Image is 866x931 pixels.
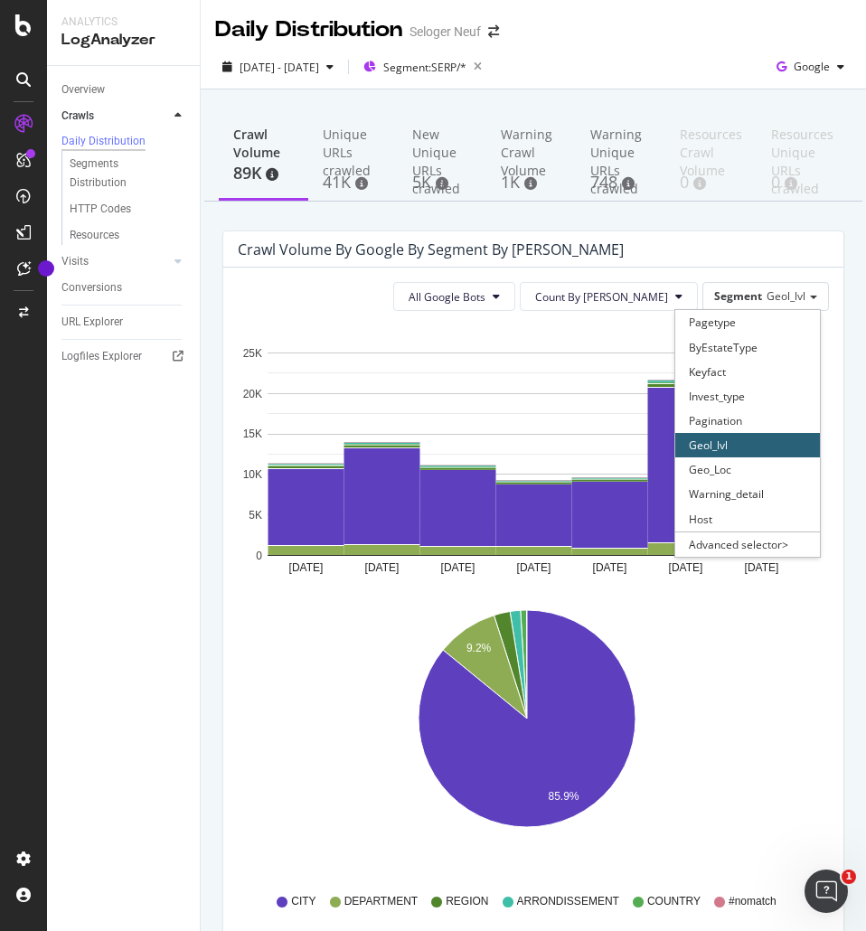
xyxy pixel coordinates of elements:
div: 89K [233,162,294,185]
text: 25K [243,347,262,360]
div: 5K [412,171,473,194]
div: Pagination [675,409,820,433]
text: 85.9% [549,790,579,803]
span: #nomatch [729,894,777,909]
div: Daily Distribution [61,134,146,149]
span: CITY [291,894,315,909]
a: Crawls [61,107,169,126]
div: Unique URLs crawled [323,126,383,171]
text: 0 [256,550,262,562]
text: 15K [243,428,262,441]
text: [DATE] [745,561,779,574]
div: 41K [323,171,383,194]
button: Google [769,52,852,81]
svg: A chart. [238,597,815,868]
div: Warning Crawl Volume [501,126,561,171]
span: Google [794,59,830,74]
span: ARRONDISSEMENT [517,894,619,909]
div: Conversions [61,278,122,297]
div: Logfiles Explorer [61,347,142,366]
a: Resources [70,226,187,245]
text: [DATE] [441,561,475,574]
span: All Google Bots [409,289,485,305]
svg: A chart. [238,325,829,597]
div: Segments Distribution [70,155,170,193]
span: COUNTRY [647,894,701,909]
div: Crawls [61,107,94,126]
div: Host [675,507,820,531]
div: ByEstateType [675,335,820,360]
div: Geo_Loc [675,457,820,482]
div: Resources Unique URLs crawled [771,126,833,171]
div: Warning_detail [675,482,820,506]
button: [DATE] - [DATE] [215,52,341,81]
div: Invest_type [675,384,820,409]
text: 10K [243,468,262,481]
div: Crawl Volume [233,126,294,162]
a: Visits [61,252,169,271]
button: Segment:SERP/* [356,52,489,81]
a: Daily Distribution [61,133,187,151]
a: Logfiles Explorer [61,347,187,366]
a: HTTP Codes [70,200,187,219]
span: REGION [446,894,488,909]
span: 1 [842,870,856,884]
div: 0 [680,171,742,194]
div: Analytics [61,14,185,30]
button: Count By [PERSON_NAME] [520,282,698,311]
div: Overview [61,80,105,99]
text: 5K [249,509,262,522]
div: Visits [61,252,89,271]
text: 9.2% [466,642,492,654]
div: 0 [771,171,833,194]
div: Pagetype [675,310,820,334]
div: Keyfact [675,360,820,384]
span: [DATE] - [DATE] [240,60,319,75]
text: [DATE] [669,561,703,574]
a: Overview [61,80,187,99]
div: Geol_lvl [675,433,820,457]
div: 748 [590,171,651,194]
div: Tooltip anchor [38,260,54,277]
text: [DATE] [593,561,627,574]
div: Daily Distribution [215,14,402,45]
span: Geol_lvl [767,288,805,304]
div: LogAnalyzer [61,30,185,51]
div: New Unique URLs crawled [412,126,473,171]
div: Crawl Volume by google by Segment by [PERSON_NAME] [238,240,624,259]
span: Count By Day [535,289,668,305]
a: Conversions [61,278,187,297]
div: URL Explorer [61,313,123,332]
a: Segments Distribution [70,155,187,193]
button: All Google Bots [393,282,515,311]
text: [DATE] [365,561,400,574]
div: Seloger Neuf [409,23,481,41]
text: [DATE] [289,561,324,574]
div: Advanced selector > [675,531,820,557]
span: Segment: SERP/* [383,60,466,75]
div: arrow-right-arrow-left [488,25,499,38]
iframe: Intercom live chat [805,870,848,913]
div: 1K [501,171,561,194]
span: DEPARTMENT [344,894,419,909]
div: Resources [70,226,119,245]
text: [DATE] [517,561,551,574]
span: Segment [714,288,762,304]
div: HTTP Codes [70,200,131,219]
div: Resources Crawl Volume [680,126,742,171]
text: 20K [243,388,262,400]
div: Warning Unique URLs crawled [590,126,651,171]
a: URL Explorer [61,313,187,332]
